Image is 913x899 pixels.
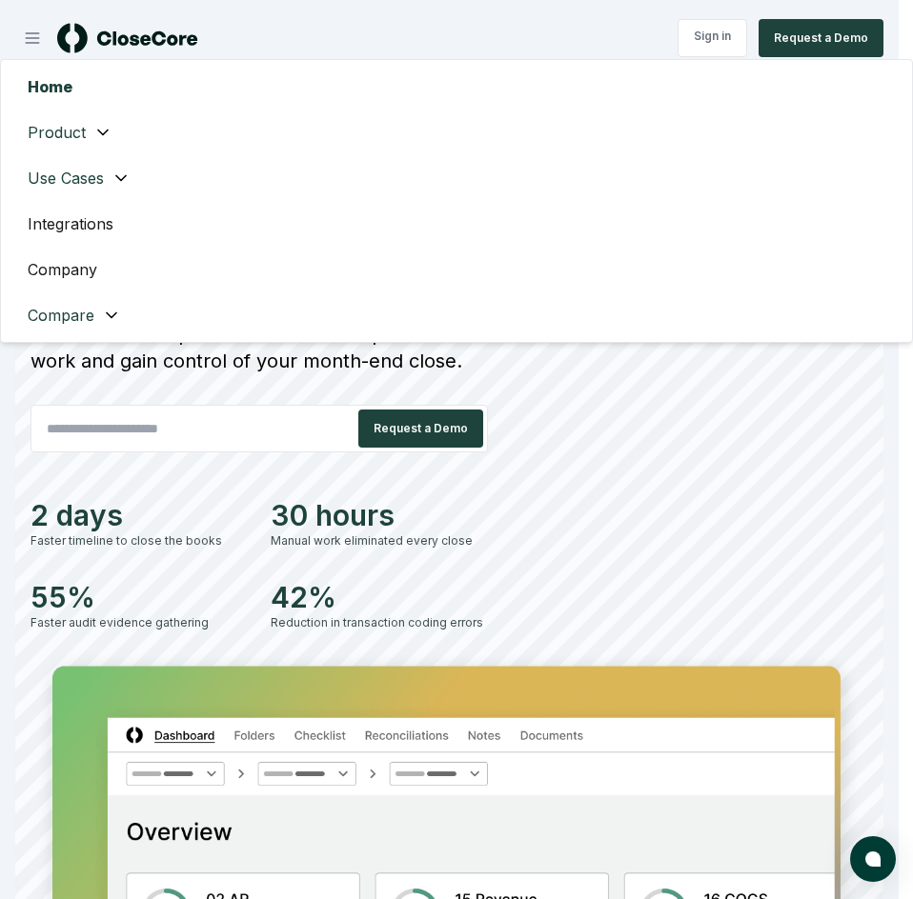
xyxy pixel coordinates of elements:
[12,250,112,289] a: Company
[28,304,94,327] span: Compare
[5,110,135,155] button: Product
[5,292,144,338] button: Compare
[12,205,129,243] a: Integrations
[12,68,88,106] a: Home
[5,155,153,201] button: Use Cases
[28,167,104,190] span: Use Cases
[28,121,86,144] span: Product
